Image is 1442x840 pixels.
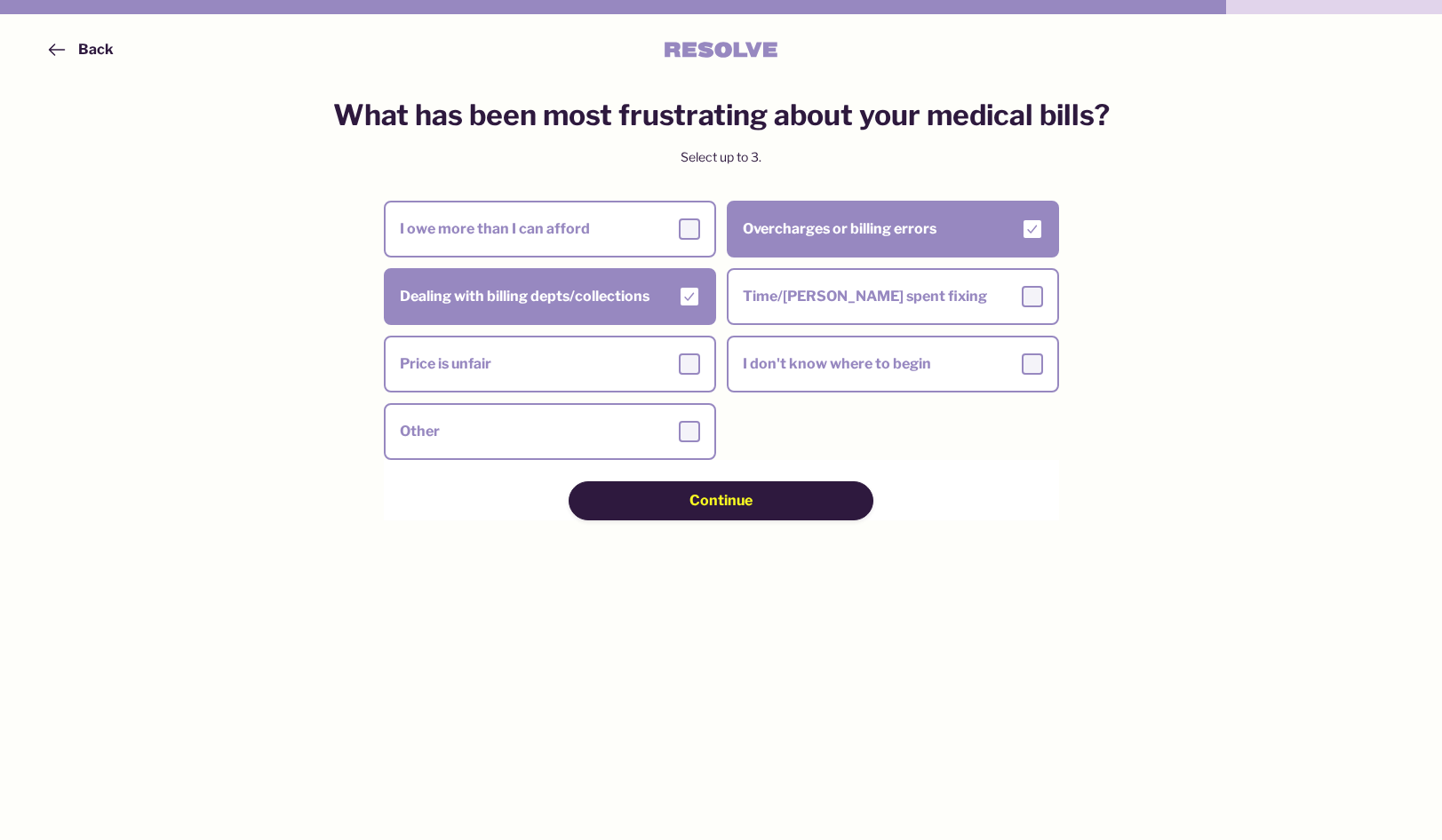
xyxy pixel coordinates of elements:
[400,353,700,375] div: Price is unfair
[743,218,1043,240] div: Overcharges or billing errors
[743,286,1043,307] div: Time/[PERSON_NAME] spent fixing
[400,286,700,307] div: Dealing with billing depts/collections
[400,421,700,442] div: Other
[333,99,1110,132] h5: What has been most frustrating about your medical bills?
[681,148,761,166] div: Select up to 3.
[569,481,873,520] button: Continue
[743,353,1043,375] div: I don't know where to begin
[78,40,114,59] div: Back
[689,491,753,511] span: Continue
[44,39,114,60] button: Back
[400,218,700,240] div: I owe more than I can afford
